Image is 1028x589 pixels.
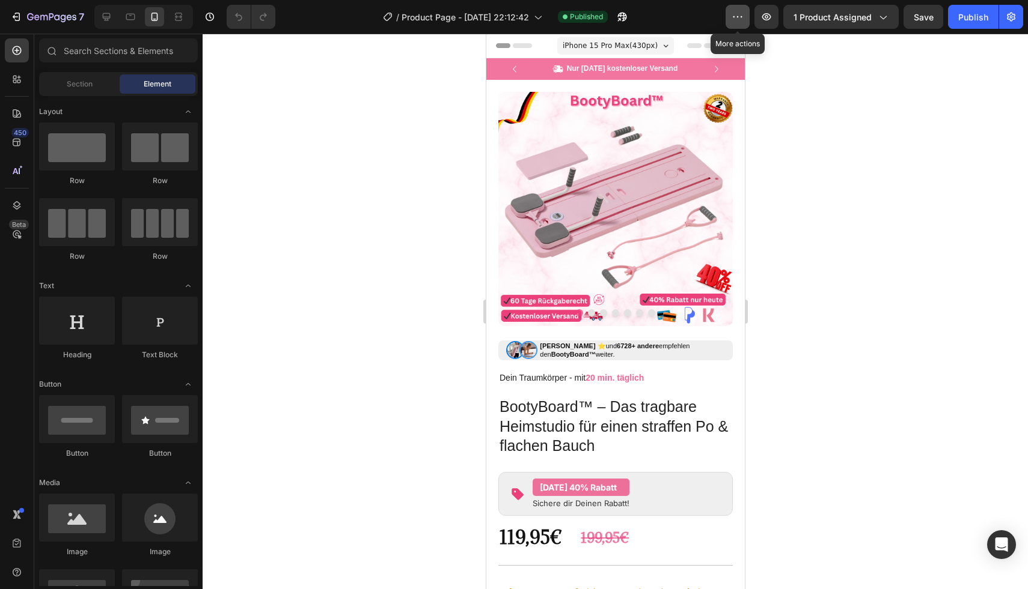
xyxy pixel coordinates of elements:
[122,175,198,186] div: Row
[12,552,246,565] p: [PERSON_NAME]-Aktion! Nur noch wenige verfügbar
[122,448,198,459] div: Button
[39,477,60,488] span: Media
[402,11,529,23] span: Product Page - [DATE] 22:12:42
[914,12,934,22] span: Save
[122,349,198,360] div: Text Block
[144,79,171,89] span: Element
[39,546,115,557] div: Image
[39,251,115,262] div: Row
[39,448,115,459] div: Button
[9,220,29,229] div: Beta
[794,11,872,23] span: 1 product assigned
[122,546,198,557] div: Image
[179,102,198,121] span: Toggle open
[39,106,63,117] span: Layout
[783,5,899,29] button: 1 product assigned
[5,5,90,29] button: 7
[122,251,198,262] div: Row
[227,5,275,29] div: Undo/Redo
[948,5,999,29] button: Publish
[179,276,198,295] span: Toggle open
[79,10,84,24] p: 7
[396,11,399,23] span: /
[179,375,198,394] span: Toggle open
[39,349,115,360] div: Heading
[39,38,198,62] input: Search Sections & Elements
[179,473,198,492] span: Toggle open
[987,530,1016,559] div: Open Intercom Messenger
[486,34,745,589] iframe: Design area
[11,128,29,137] div: 450
[67,79,93,89] span: Section
[570,11,603,22] span: Published
[904,5,943,29] button: Save
[39,175,115,186] div: Row
[39,379,61,390] span: Button
[958,11,988,23] div: Publish
[39,280,54,291] span: Text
